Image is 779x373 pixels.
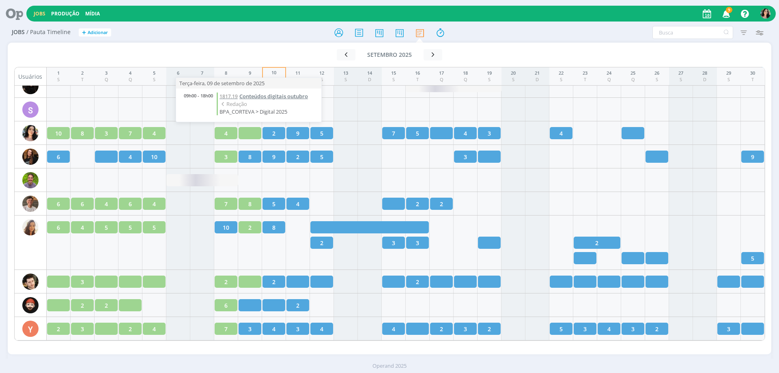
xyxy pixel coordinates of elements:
span: 6 [57,200,60,208]
span: 8 [248,153,252,161]
span: 3 [81,278,84,286]
div: S [654,76,659,83]
span: 3 [488,129,491,138]
div: 14 [367,70,372,77]
span: 2 [595,239,598,247]
img: T [22,196,39,212]
div: S [57,76,60,83]
span: 4 [153,325,156,333]
span: 4 [153,129,156,138]
span: 9 [751,153,754,161]
div: 3 [105,70,108,77]
div: Q [271,76,276,83]
div: 26 [654,70,659,77]
span: 4 [129,153,132,161]
span: 4 [560,129,563,138]
span: 2 [248,223,252,232]
button: Produção [49,11,82,17]
div: 10 [271,69,276,76]
div: 12 [319,70,324,77]
span: 7 [224,325,228,333]
button: Jobs [31,11,48,17]
span: 7 [129,129,132,138]
span: 7 [392,129,395,138]
div: T [81,76,84,83]
span: 2 [655,325,658,333]
span: 2 [440,200,443,208]
img: T [22,125,39,141]
a: 1817.19Conteúdos digitais outubro [219,93,308,100]
button: T [760,6,771,21]
span: 10 [151,153,157,161]
span: setembro 2025 [367,51,412,58]
span: 4 [607,325,611,333]
span: 5 [751,254,754,263]
div: Q [607,76,611,83]
img: W [22,297,39,313]
span: 3 [464,325,467,333]
span: 5 [320,153,323,161]
div: 2 [81,70,84,77]
span: 6 [129,200,132,208]
span: 5 [153,223,156,232]
span: 9 [296,129,299,138]
div: 19 [487,70,492,77]
div: 5 [153,70,155,77]
span: 4 [224,129,228,138]
span: 4 [81,223,84,232]
div: S [726,76,731,83]
div: S [319,76,324,83]
div: D [200,76,204,83]
span: 5 [416,129,419,138]
span: 6 [57,223,60,232]
span: 3 [224,153,228,161]
span: 2 [224,278,228,286]
span: 2 [320,239,323,247]
div: 29 [726,70,731,77]
div: Terça-feira, 09 de setembro de 2025 [176,78,321,88]
span: 3 [248,325,252,333]
span: 7 [224,200,228,208]
span: 3 [296,325,299,333]
div: 16 [415,70,420,77]
span: Redação [219,100,308,108]
span: 3 [727,325,730,333]
a: Jobs [34,10,45,17]
div: T [583,76,587,83]
div: 1 [57,70,60,77]
span: 3 [416,239,419,247]
span: 3 [81,325,84,333]
div: 15 [391,70,396,77]
span: 6 [57,153,60,161]
div: S [153,76,155,83]
div: S [559,76,564,83]
span: 2 [272,129,275,138]
img: V [22,219,39,235]
button: 9 [717,6,734,21]
span: 3 [583,325,587,333]
span: 3 [631,325,635,333]
span: 2 [57,325,60,333]
span: 8 [248,200,252,208]
span: 4 [272,325,275,333]
span: 2 [129,325,132,333]
span: 4 [392,325,395,333]
span: 3 [105,129,108,138]
div: Usuários [15,67,46,86]
div: D [702,76,707,83]
div: 23 [583,70,587,77]
span: 2 [81,301,84,310]
img: T [22,149,39,165]
div: 6 [177,70,179,77]
span: 5 [320,129,323,138]
div: 4 [129,70,132,77]
span: Conteúdos digitais outubro [239,93,308,100]
div: 24 [607,70,611,77]
span: 9 [272,153,275,161]
div: D [367,76,372,83]
span: 2 [296,153,299,161]
div: 20 [511,70,516,77]
img: S [22,78,39,94]
input: Busca [652,26,733,39]
div: 11 [295,70,300,77]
